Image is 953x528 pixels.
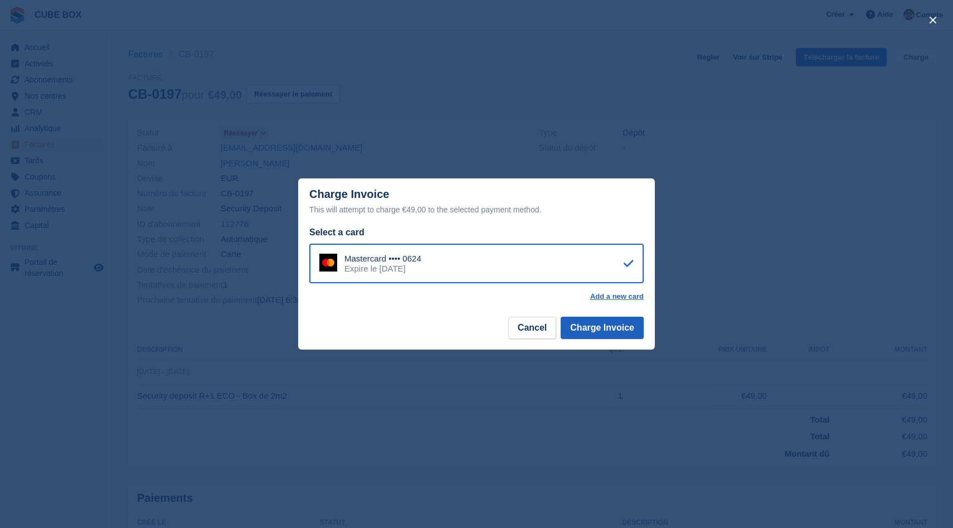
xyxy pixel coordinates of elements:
[561,317,644,339] button: Charge Invoice
[319,254,337,272] img: Mastercard Logo
[309,188,644,216] div: Charge Invoice
[344,264,421,274] div: Expire le [DATE]
[309,203,644,216] div: This will attempt to charge €49,00 to the selected payment method.
[924,11,942,29] button: close
[309,226,644,239] div: Select a card
[508,317,556,339] button: Cancel
[590,292,644,301] a: Add a new card
[344,254,421,264] div: Mastercard •••• 0624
